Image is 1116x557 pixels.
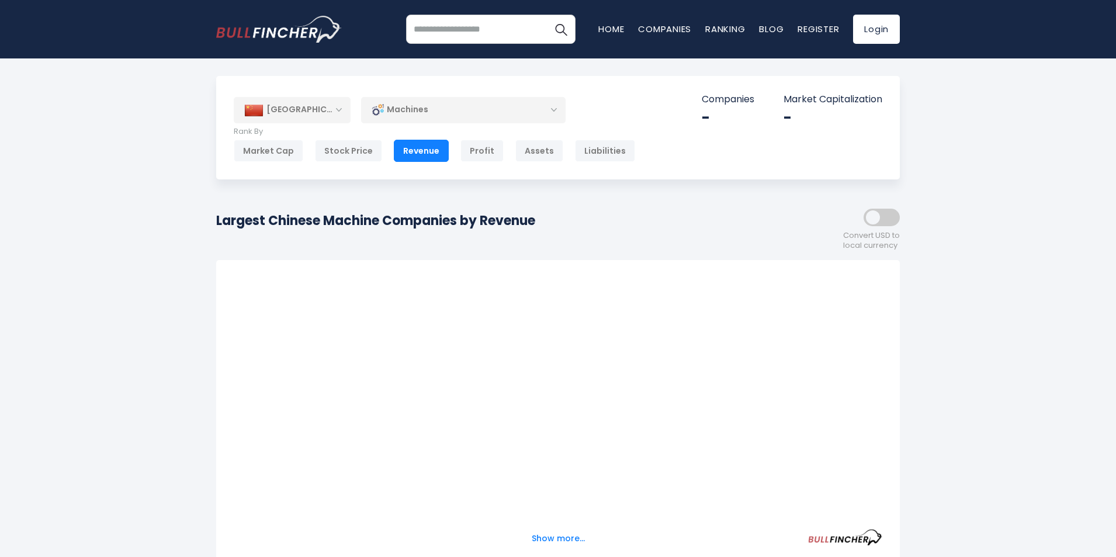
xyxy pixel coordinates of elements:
[575,140,635,162] div: Liabilities
[598,23,624,35] a: Home
[853,15,900,44] a: Login
[798,23,839,35] a: Register
[702,94,754,106] p: Companies
[361,96,566,123] div: Machines
[705,23,745,35] a: Ranking
[638,23,691,35] a: Companies
[234,97,351,123] div: [GEOGRAPHIC_DATA]
[234,140,303,162] div: Market Cap
[216,211,535,230] h1: Largest Chinese Machine Companies by Revenue
[515,140,563,162] div: Assets
[702,109,754,127] div: -
[394,140,449,162] div: Revenue
[525,529,592,548] button: Show more...
[546,15,576,44] button: Search
[315,140,382,162] div: Stock Price
[460,140,504,162] div: Profit
[216,16,342,43] a: Go to homepage
[784,94,882,106] p: Market Capitalization
[784,109,882,127] div: -
[759,23,784,35] a: Blog
[843,231,900,251] span: Convert USD to local currency
[234,127,635,137] p: Rank By
[216,16,342,43] img: bullfincher logo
